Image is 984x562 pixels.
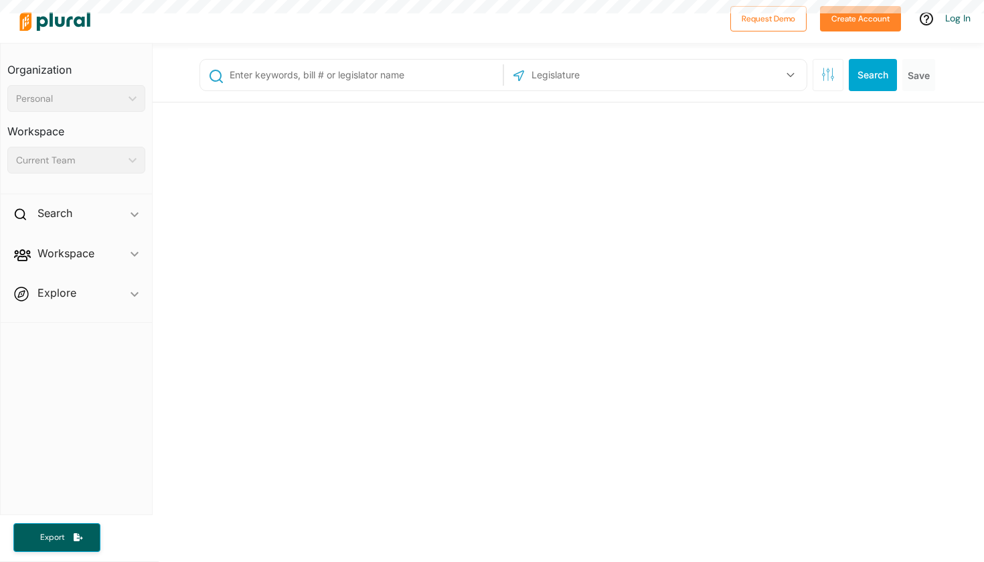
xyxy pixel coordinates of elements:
[730,11,807,25] a: Request Demo
[7,50,145,80] h3: Organization
[13,523,100,552] button: Export
[730,6,807,31] button: Request Demo
[821,68,835,79] span: Search Filters
[530,62,673,88] input: Legislature
[820,6,901,31] button: Create Account
[16,92,123,106] div: Personal
[37,206,72,220] h2: Search
[7,112,145,141] h3: Workspace
[228,62,499,88] input: Enter keywords, bill # or legislator name
[945,12,971,24] a: Log In
[902,59,935,91] button: Save
[820,11,901,25] a: Create Account
[16,153,123,167] div: Current Team
[31,532,74,543] span: Export
[849,59,897,91] button: Search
